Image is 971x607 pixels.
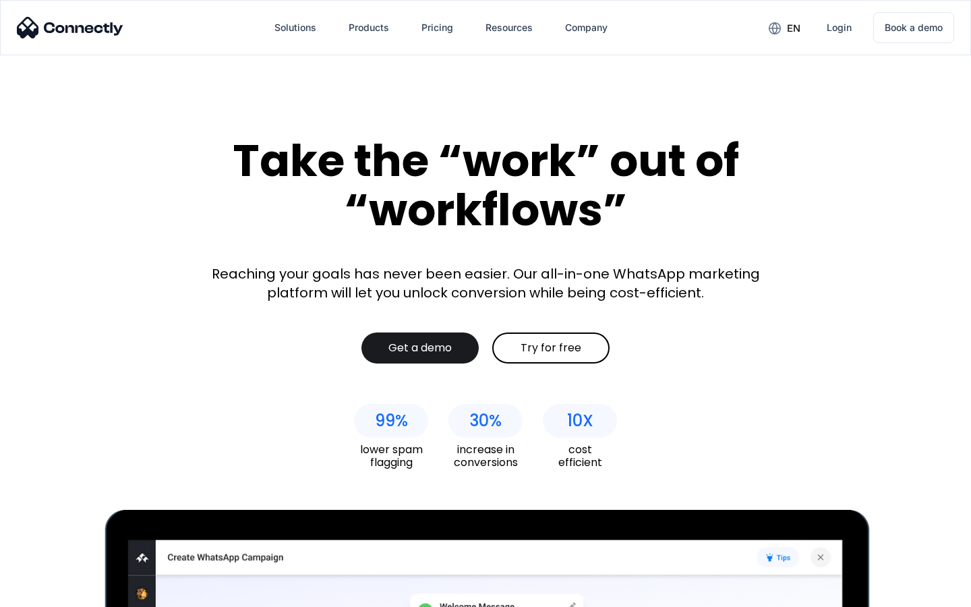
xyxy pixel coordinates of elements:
[492,333,610,364] a: Try for free
[469,411,502,430] div: 30%
[17,17,123,38] img: Connectly Logo
[448,443,523,469] div: increase in conversions
[521,341,581,355] div: Try for free
[873,12,954,43] a: Book a demo
[202,264,769,302] div: Reaching your goals has never been easier. Our all-in-one WhatsApp marketing platform will let yo...
[349,18,389,37] div: Products
[787,19,800,38] div: en
[816,11,862,44] a: Login
[182,136,789,234] div: Take the “work” out of “workflows”
[274,18,316,37] div: Solutions
[567,411,593,430] div: 10X
[411,11,464,44] a: Pricing
[375,411,408,430] div: 99%
[543,443,617,469] div: cost efficient
[361,333,479,364] a: Get a demo
[421,18,453,37] div: Pricing
[354,443,428,469] div: lower spam flagging
[827,18,852,37] div: Login
[27,583,81,602] ul: Language list
[486,18,533,37] div: Resources
[565,18,608,37] div: Company
[13,583,81,602] aside: Language selected: English
[388,341,452,355] div: Get a demo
